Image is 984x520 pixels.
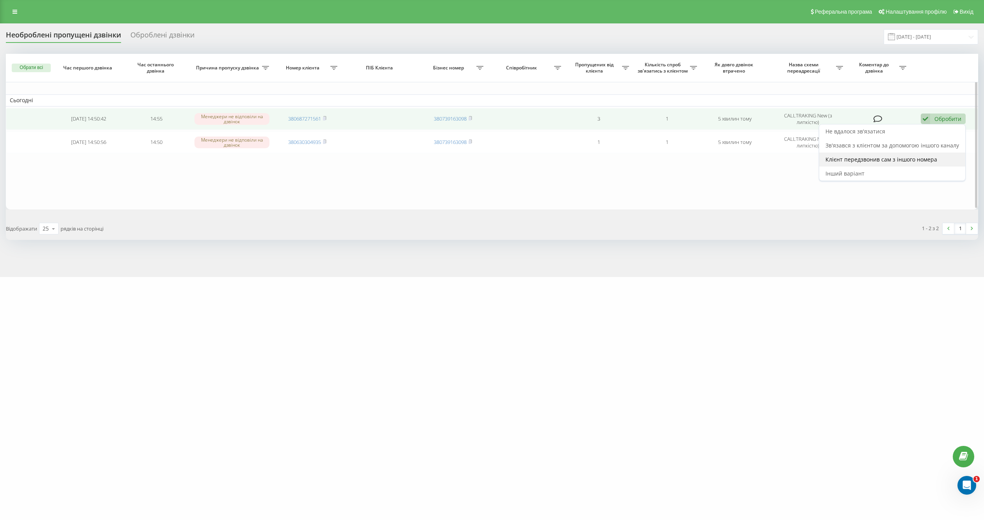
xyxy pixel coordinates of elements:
td: CALLTRAKING New (з липкістю) [769,108,847,130]
span: Пропущених від клієнта [569,62,622,74]
td: 14:50 [123,131,191,153]
td: 3 [565,108,633,130]
td: 5 хвилин тому [701,108,769,130]
td: [DATE] 14:50:42 [55,108,123,130]
span: Налаштування профілю [886,9,947,15]
div: Менеджери не відповіли на дзвінок [194,137,269,148]
div: 1 - 2 з 2 [922,224,939,232]
td: 1 [633,131,701,153]
div: Обробити [934,115,961,122]
span: Зв'язався з клієнтом за допомогою іншого каналу [825,142,959,149]
a: 380739163098 [434,115,467,122]
td: [DATE] 14:50:56 [55,131,123,153]
span: 1 [973,476,980,482]
span: Бізнес номер [423,65,476,71]
span: Вихід [960,9,973,15]
span: Інший варіант [825,170,865,177]
td: 1 [565,131,633,153]
a: 380739163098 [434,138,467,146]
a: 1 [954,223,966,234]
span: Реферальна програма [815,9,872,15]
span: Причина пропуску дзвінка [194,65,262,71]
span: Співробітник [491,65,554,71]
span: Час першого дзвінка [61,65,116,71]
span: Час останнього дзвінка [130,62,184,74]
td: 14:55 [123,108,191,130]
a: 380687271561 [288,115,321,122]
iframe: Intercom live chat [957,476,976,495]
span: ПІБ Клієнта [349,65,412,71]
span: рядків на сторінці [61,225,103,232]
span: Номер клієнта [277,65,330,71]
span: Коментар до дзвінка [851,62,899,74]
td: Сьогодні [6,94,978,106]
span: Відображати [6,225,37,232]
div: Менеджери не відповіли на дзвінок [194,113,269,125]
span: Клієнт передзвонив сам з іншого номера [825,156,937,163]
td: CALLTRAKING New (з липкістю) [769,131,847,153]
div: Оброблені дзвінки [130,31,194,43]
div: Необроблені пропущені дзвінки [6,31,121,43]
span: Кількість спроб зв'язатись з клієнтом [637,62,690,74]
a: 380630304935 [288,138,321,146]
span: Назва схеми переадресації [773,62,836,74]
span: Як довго дзвінок втрачено [708,62,762,74]
td: 5 хвилин тому [701,131,769,153]
button: Обрати всі [12,64,51,72]
span: Не вдалося зв'язатися [825,128,885,135]
div: 25 [43,225,49,232]
td: 1 [633,108,701,130]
